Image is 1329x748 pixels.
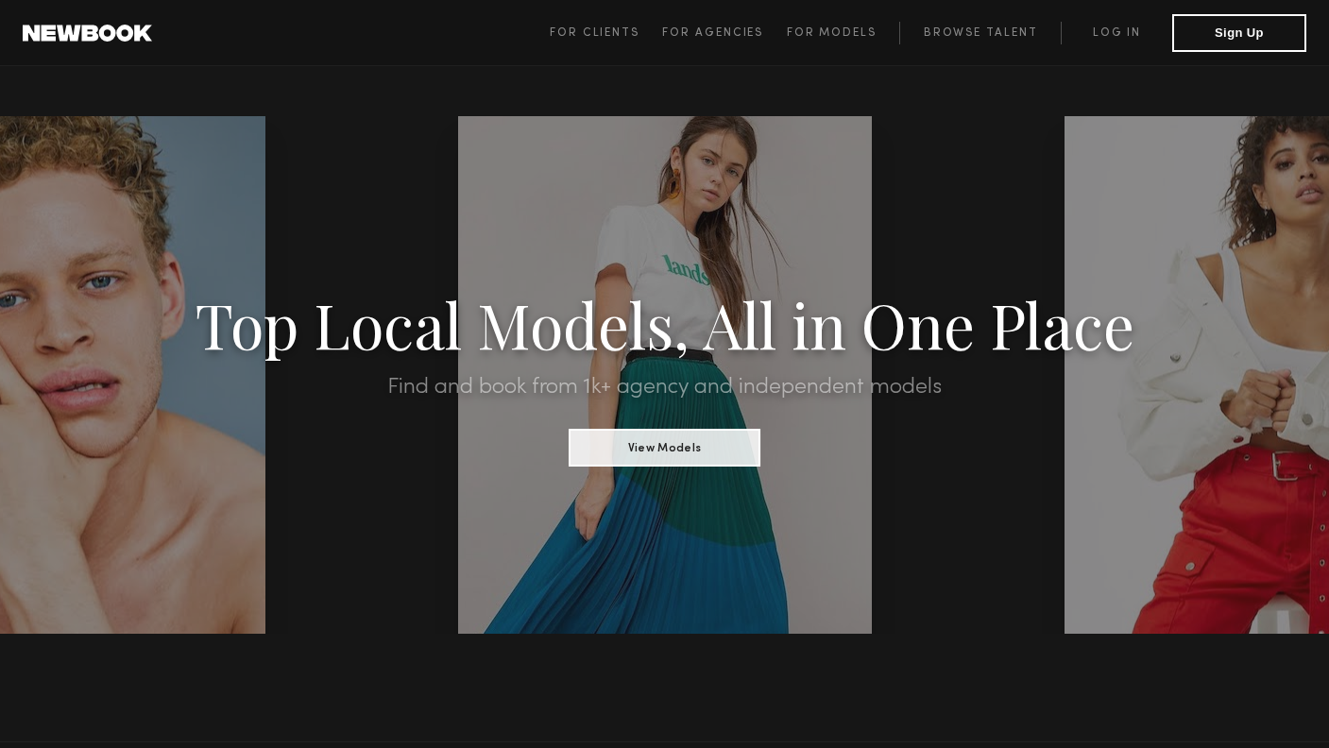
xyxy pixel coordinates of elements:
a: Log in [1061,22,1172,44]
span: For Agencies [662,27,763,39]
a: View Models [569,435,760,456]
span: For Clients [550,27,639,39]
a: Browse Talent [899,22,1061,44]
a: For Models [787,22,900,44]
button: Sign Up [1172,14,1306,52]
h1: Top Local Models, All in One Place [100,295,1230,353]
a: For Agencies [662,22,786,44]
span: For Models [787,27,877,39]
h2: Find and book from 1k+ agency and independent models [100,376,1230,399]
button: View Models [569,429,760,467]
a: For Clients [550,22,662,44]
